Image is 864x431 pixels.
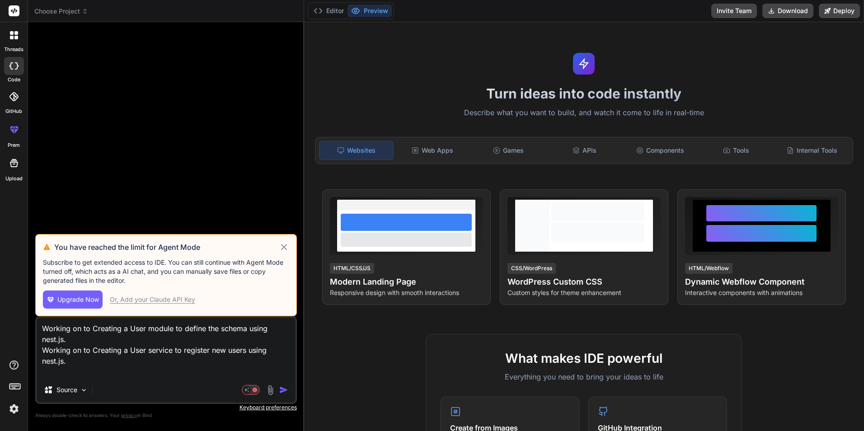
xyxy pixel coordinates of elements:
div: Tools [699,141,773,160]
div: Websites [319,141,394,160]
p: Custom styles for theme enhancement [507,288,661,297]
button: Invite Team [711,4,757,18]
h1: Turn ideas into code instantly [310,85,859,102]
label: prem [8,141,20,149]
div: Games [471,141,545,160]
h2: What makes IDE powerful [441,349,727,368]
div: APIs [547,141,621,160]
span: Upgrade Now [57,295,99,304]
label: Upload [5,175,23,183]
p: Responsive design with smooth interactions [330,288,483,297]
img: icon [279,385,288,394]
h4: Dynamic Webflow Component [685,276,838,288]
textarea: Working on to Creating a User module to define the schema using nest.js. Working on to Creating a... [37,318,296,377]
h3: You have reached the limit for Agent Mode [54,242,278,253]
img: attachment [265,385,276,395]
p: Subscribe to get extended access to IDE. You can still continue with Agent Mode turned off, which... [43,258,289,285]
h4: Modern Landing Page [330,276,483,288]
label: code [8,76,20,84]
button: Editor [310,5,347,17]
p: Describe what you want to build, and watch it come to life in real-time [310,107,859,119]
span: privacy [121,412,137,418]
div: Internal Tools [775,141,849,160]
button: Download [762,4,813,18]
img: Pick Models [80,386,88,394]
label: GitHub [5,108,22,115]
div: CSS/WordPress [507,263,556,274]
div: HTML/Webflow [685,263,733,274]
p: Source [56,385,77,394]
h4: WordPress Custom CSS [507,276,661,288]
div: HTML/CSS/JS [330,263,374,274]
span: Choose Project [34,7,88,16]
div: Or, Add your Claude API Key [110,295,195,304]
p: Always double-check its answers. Your in Bind [35,411,297,420]
img: settings [6,401,22,417]
button: Upgrade Now [43,290,103,309]
p: Keyboard preferences [35,404,297,411]
button: Deploy [819,4,860,18]
button: Preview [347,5,392,17]
p: Everything you need to bring your ideas to life [441,371,727,382]
div: Web Apps [395,141,470,160]
label: threads [4,46,23,53]
div: Components [623,141,697,160]
p: Interactive components with animations [685,288,838,297]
